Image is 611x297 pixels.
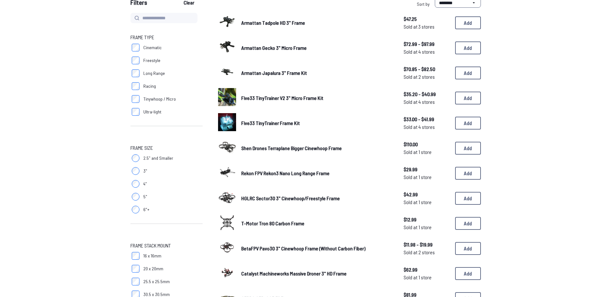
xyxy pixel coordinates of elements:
span: HGLRC Sector30 3" Cinewhoop/Freestyle Frame [241,195,340,201]
img: image [218,113,236,131]
input: Freestyle [132,57,139,64]
a: HGLRC Sector30 3" Cinewhoop/Freestyle Frame [241,194,393,202]
a: Shen Drones Terraplane Bigger Cinewhoop Frame [241,144,393,152]
span: BetaFPV Pavo30 3" Cinewhoop Frame (Without Carbon Fiber) [241,245,366,251]
a: image [218,188,236,208]
span: $33.00 - $41.99 [404,115,450,123]
img: image [218,213,236,231]
span: T-Motor Tron 80 Carbon Frame [241,220,304,226]
span: Frame Stack Mount [130,242,171,249]
button: Add [455,67,481,79]
span: 2.5" and Smaller [143,155,173,161]
button: Add [455,117,481,130]
input: 25.5 x 25.5mm [132,278,139,285]
span: 6"+ [143,206,149,213]
a: image [218,163,236,183]
a: image [218,88,236,108]
span: Rekon FPV Rekon3 Nano Long Range Frame [241,170,329,176]
span: $47.25 [404,15,450,23]
input: 6"+ [132,206,139,213]
button: Add [455,242,481,255]
span: Five33 TinyTrainer Frame Kit [241,120,300,126]
img: image [218,63,236,81]
span: Sold at 1 store [404,173,450,181]
button: Add [455,192,481,205]
span: 4" [143,181,147,187]
a: image [218,213,236,233]
span: Sold at 4 stores [404,48,450,56]
input: Racing [132,82,139,90]
input: 16 x 16mm [132,252,139,260]
a: Five33 TinyTrainer V2 3" Micro Frame Kit [241,94,393,102]
a: image [218,38,236,58]
span: Tinywhoop / Micro [143,96,176,102]
span: 3" [143,168,147,174]
span: Sold at 2 stores [404,73,450,81]
a: image [218,13,236,33]
input: 20 x 20mm [132,265,139,273]
span: $42.99 [404,191,450,198]
input: Long Range [132,69,139,77]
input: 4" [132,180,139,188]
span: Sold at 3 stores [404,23,450,31]
a: Armattan Gecko 3" Micro Frame [241,44,393,52]
span: Sold at 4 stores [404,123,450,131]
a: T-Motor Tron 80 Carbon Frame [241,220,393,227]
span: Armattan Japalura 3" Frame Kit [241,70,307,76]
span: $29.99 [404,166,450,173]
span: Sold at 1 store [404,223,450,231]
span: Armattan Gecko 3" Micro Frame [241,45,307,51]
a: Five33 TinyTrainer Frame Kit [241,119,393,127]
span: Freestyle [143,57,160,64]
input: 3" [132,167,139,175]
span: Catalyst Machineworks Massive Droner 3" HD Frame [241,270,347,276]
button: Add [455,16,481,29]
span: $70.85 - $82.50 [404,65,450,73]
span: $62.99 [404,266,450,274]
input: Tinywhoop / Micro [132,95,139,103]
span: 20 x 20mm [143,265,163,272]
input: Ultra-light [132,108,139,116]
img: image [218,239,236,256]
span: Sort by [417,1,430,7]
img: image [218,138,236,156]
a: image [218,138,236,158]
a: Rekon FPV Rekon3 Nano Long Range Frame [241,169,393,177]
span: Frame Type [130,33,154,41]
a: Armattan Tadpole HD 3" Frame [241,19,393,27]
span: Sold at 1 store [404,148,450,156]
button: Add [455,217,481,230]
button: Add [455,92,481,104]
img: image [218,264,236,282]
span: Sold at 1 store [404,274,450,281]
span: $11.98 - $19.99 [404,241,450,248]
input: 5" [132,193,139,201]
span: Long Range [143,70,165,76]
span: Armattan Tadpole HD 3" Frame [241,20,305,26]
span: 5" [143,194,147,200]
a: image [218,239,236,258]
a: image [218,63,236,83]
span: $35.20 - $40.99 [404,90,450,98]
a: image [218,264,236,283]
span: Racing [143,83,156,89]
span: Sold at 2 stores [404,248,450,256]
span: $110.00 [404,140,450,148]
img: image [218,88,236,106]
button: Add [455,267,481,280]
input: 2.5" and Smaller [132,154,139,162]
img: image [218,38,236,56]
img: image [218,13,236,31]
a: BetaFPV Pavo30 3" Cinewhoop Frame (Without Carbon Fiber) [241,245,393,252]
span: $12.99 [404,216,450,223]
span: Ultra-light [143,109,161,115]
img: image [218,163,236,181]
a: Catalyst Machineworks Massive Droner 3" HD Frame [241,270,393,277]
button: Add [455,167,481,180]
span: Shen Drones Terraplane Bigger Cinewhoop Frame [241,145,342,151]
span: Sold at 1 store [404,198,450,206]
span: Five33 TinyTrainer V2 3" Micro Frame Kit [241,95,323,101]
button: Add [455,41,481,54]
span: Frame Size [130,144,153,152]
a: image [218,113,236,133]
